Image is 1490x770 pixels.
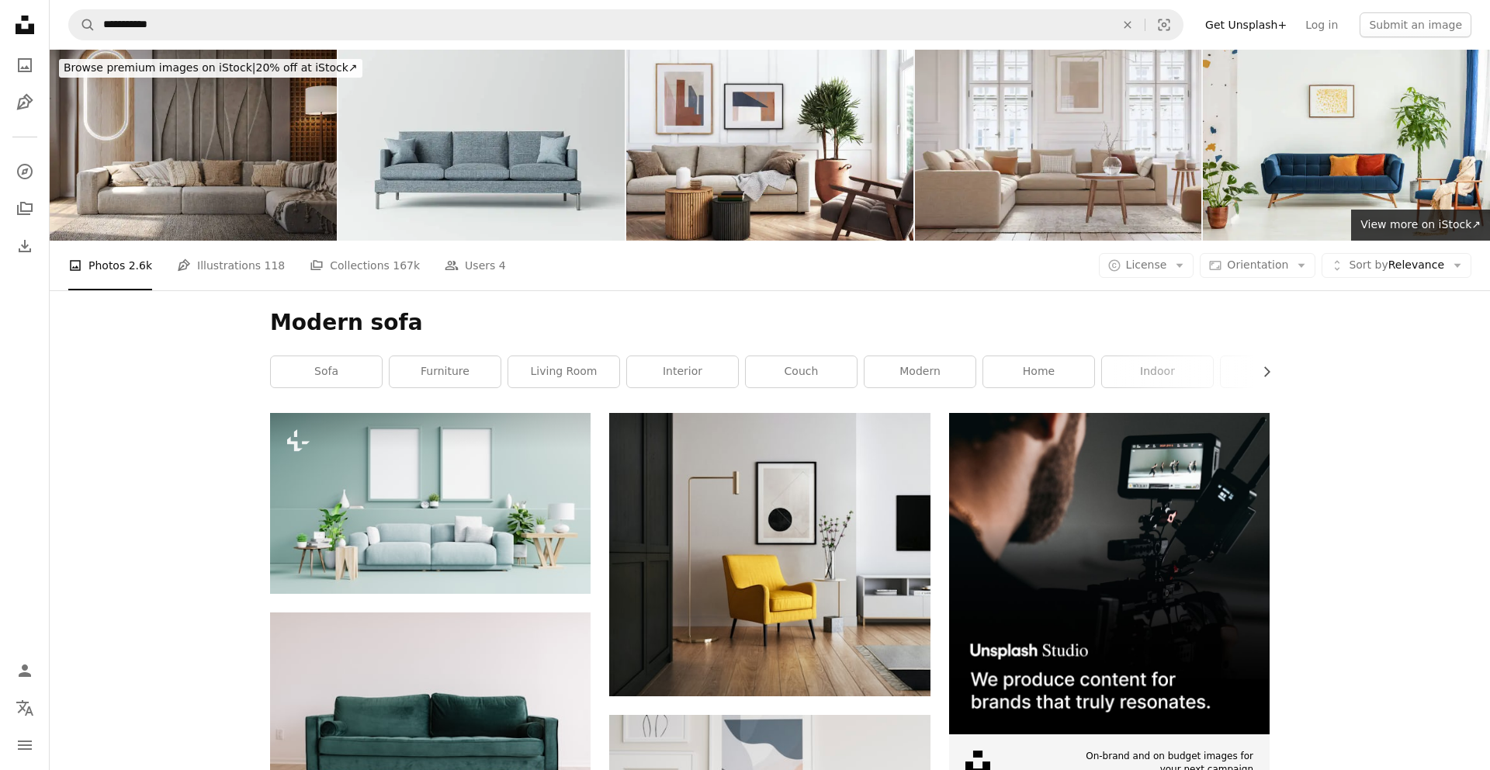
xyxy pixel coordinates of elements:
span: License [1126,258,1167,271]
a: Collections 167k [310,241,420,290]
a: View more on iStock↗ [1351,210,1490,241]
img: brown wooden framed yellow padded chair [609,413,930,696]
span: 167k [393,257,420,274]
a: room [1221,356,1332,387]
a: brown wooden framed yellow padded chair [609,547,930,561]
img: Interior poster mockup with vertical empty wooden frame standing on wooden floor with sofa and ca... [270,413,591,593]
span: 118 [265,257,286,274]
img: Modern scandinavian living room interior - 3d render [915,50,1202,241]
button: Search Unsplash [69,10,95,40]
a: Users 4 [445,241,506,290]
button: scroll list to the right [1253,356,1270,387]
a: sofa [271,356,382,387]
a: living room [508,356,619,387]
button: Clear [1111,10,1145,40]
a: Photos [9,50,40,81]
span: 20% off at iStock ↗ [64,61,358,74]
a: Get Unsplash+ [1196,12,1296,37]
a: modern [865,356,975,387]
a: green fabric sofa [270,712,591,726]
a: Interior poster mockup with vertical empty wooden frame standing on wooden floor with sofa and ca... [270,496,591,510]
button: Language [9,692,40,723]
img: Mid-century modern chair with a blanket and a large sofa with colorful cushions in a spacious liv... [1203,50,1490,241]
span: Relevance [1349,258,1444,273]
a: Log in [1296,12,1347,37]
span: Browse premium images on iStock | [64,61,255,74]
a: Illustrations [9,87,40,118]
a: Collections [9,193,40,224]
a: Download History [9,231,40,262]
span: Orientation [1227,258,1288,271]
a: Browse premium images on iStock|20% off at iStock↗ [50,50,372,87]
span: 4 [499,257,506,274]
h1: Modern sofa [270,309,1270,337]
img: sofa isolated on white background [338,50,625,241]
img: file-1715652217532-464736461acbimage [949,413,1270,734]
a: Log in / Sign up [9,655,40,686]
button: Submit an image [1360,12,1471,37]
button: Sort byRelevance [1322,253,1471,278]
span: View more on iStock ↗ [1360,218,1481,231]
a: couch [746,356,857,387]
button: Orientation [1200,253,1315,278]
img: Modern living room interior - 3d render [626,50,913,241]
button: License [1099,253,1194,278]
a: Explore [9,156,40,187]
a: home [983,356,1094,387]
img: Modern luxury living room interior with wall decorating panels and sofa. [50,50,337,241]
a: furniture [390,356,501,387]
span: Sort by [1349,258,1388,271]
a: Illustrations 118 [177,241,285,290]
form: Find visuals sitewide [68,9,1183,40]
button: Menu [9,730,40,761]
a: indoor [1102,356,1213,387]
a: interior [627,356,738,387]
button: Visual search [1145,10,1183,40]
